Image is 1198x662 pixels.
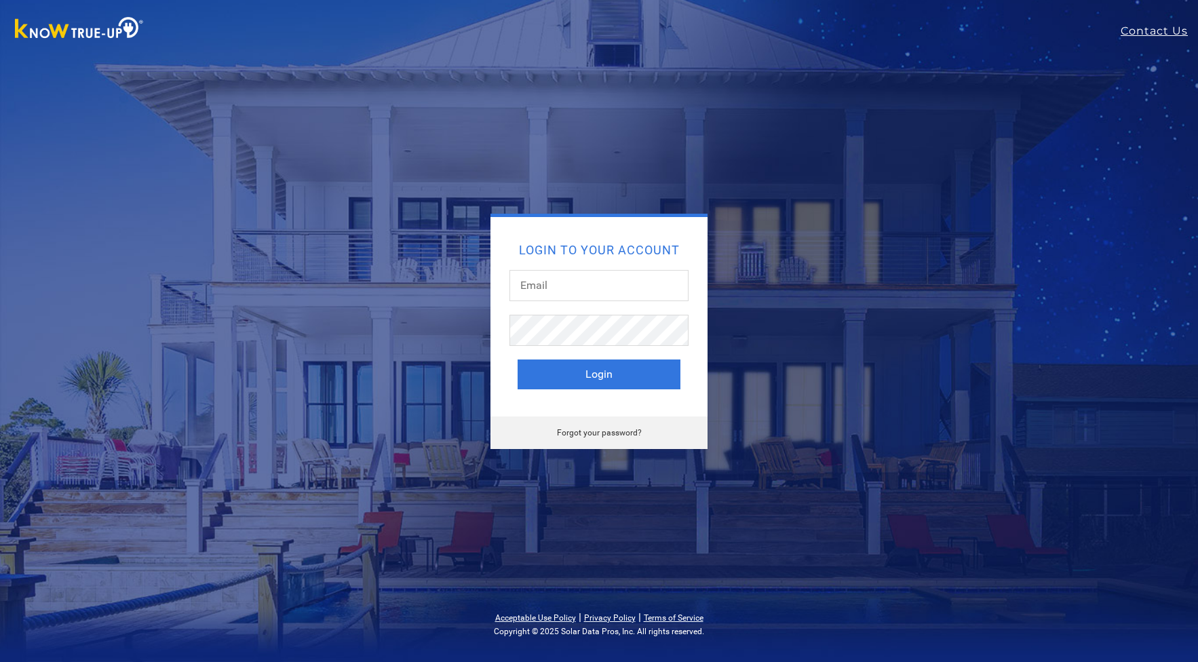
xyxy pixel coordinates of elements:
a: Forgot your password? [557,428,642,437]
a: Terms of Service [644,613,703,623]
span: | [579,610,581,623]
button: Login [518,359,680,389]
a: Contact Us [1121,23,1198,39]
a: Acceptable Use Policy [495,613,576,623]
h2: Login to your account [518,244,680,256]
img: Know True-Up [8,14,151,45]
span: | [638,610,641,623]
a: Privacy Policy [584,613,636,623]
input: Email [509,270,689,301]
